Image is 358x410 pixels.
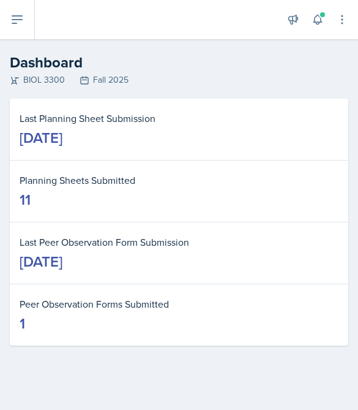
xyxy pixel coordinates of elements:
[20,128,62,148] div: [DATE]
[20,190,31,210] div: 11
[20,173,338,188] dt: Planning Sheets Submitted
[20,235,338,249] dt: Last Peer Observation Form Submission
[20,297,338,311] dt: Peer Observation Forms Submitted
[20,111,338,126] dt: Last Planning Sheet Submission
[10,51,348,74] h2: Dashboard
[20,252,62,271] div: [DATE]
[10,74,348,86] div: BIOL 3300 Fall 2025
[20,314,25,333] div: 1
